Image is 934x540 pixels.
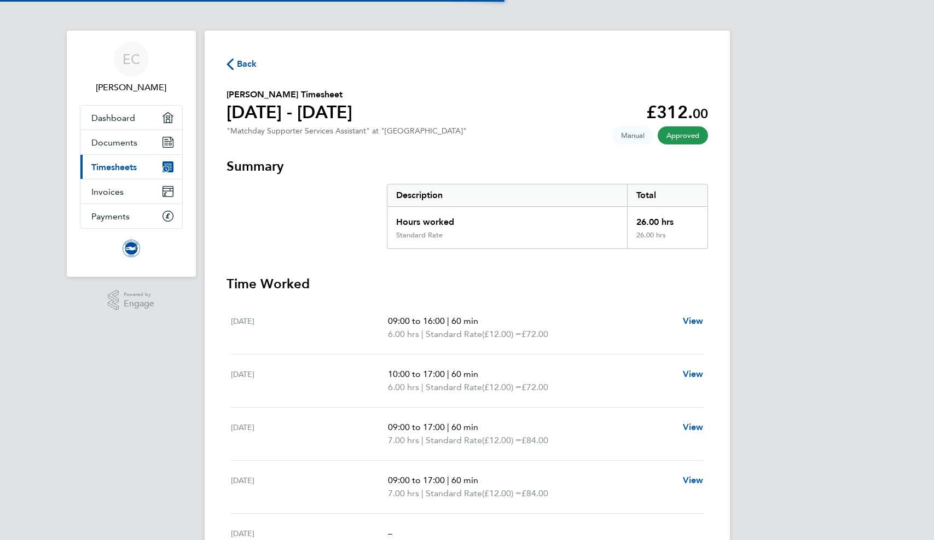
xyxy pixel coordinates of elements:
[387,207,628,231] div: Hours worked
[123,52,140,66] span: EC
[387,184,628,206] div: Description
[612,126,653,144] span: This timesheet was manually created.
[447,475,449,485] span: |
[80,81,183,94] span: Evie Cuthbert
[426,434,482,447] span: Standard Rate
[658,126,708,144] span: This timesheet has been approved.
[683,316,704,326] span: View
[388,316,445,326] span: 09:00 to 16:00
[451,316,478,326] span: 60 min
[683,315,704,328] a: View
[482,488,521,498] span: (£12.00) =
[231,527,388,540] div: [DATE]
[388,422,445,432] span: 09:00 to 17:00
[447,316,449,326] span: |
[426,381,482,394] span: Standard Rate
[91,187,124,197] span: Invoices
[388,488,419,498] span: 7.00 hrs
[124,290,154,299] span: Powered by
[693,106,708,121] span: 00
[426,328,482,341] span: Standard Rate
[421,329,424,339] span: |
[521,435,548,445] span: £84.00
[627,231,707,248] div: 26.00 hrs
[237,57,257,71] span: Back
[627,207,707,231] div: 26.00 hrs
[683,474,704,487] a: View
[231,368,388,394] div: [DATE]
[227,158,708,175] h3: Summary
[91,113,135,123] span: Dashboard
[451,422,478,432] span: 60 min
[388,435,419,445] span: 7.00 hrs
[388,369,445,379] span: 10:00 to 17:00
[91,137,137,148] span: Documents
[123,240,140,257] img: brightonandhovealbion-logo-retina.png
[80,106,182,130] a: Dashboard
[80,42,183,94] a: EC[PERSON_NAME]
[231,421,388,447] div: [DATE]
[482,382,521,392] span: (£12.00) =
[80,240,183,257] a: Go to home page
[388,329,419,339] span: 6.00 hrs
[683,475,704,485] span: View
[388,382,419,392] span: 6.00 hrs
[80,155,182,179] a: Timesheets
[521,382,548,392] span: £72.00
[451,475,478,485] span: 60 min
[627,184,707,206] div: Total
[426,487,482,500] span: Standard Rate
[421,435,424,445] span: |
[91,162,137,172] span: Timesheets
[388,528,392,538] span: –
[683,369,704,379] span: View
[231,315,388,341] div: [DATE]
[683,368,704,381] a: View
[521,488,548,498] span: £84.00
[447,422,449,432] span: |
[231,474,388,500] div: [DATE]
[387,184,708,249] div: Summary
[482,329,521,339] span: (£12.00) =
[388,475,445,485] span: 09:00 to 17:00
[227,88,352,101] h2: [PERSON_NAME] Timesheet
[451,369,478,379] span: 60 min
[80,204,182,228] a: Payments
[80,179,182,204] a: Invoices
[227,101,352,123] h1: [DATE] - [DATE]
[683,421,704,434] a: View
[646,102,708,123] app-decimal: £312.
[227,57,257,71] button: Back
[421,382,424,392] span: |
[447,369,449,379] span: |
[80,130,182,154] a: Documents
[91,211,130,222] span: Payments
[396,231,443,240] div: Standard Rate
[482,435,521,445] span: (£12.00) =
[421,488,424,498] span: |
[67,31,196,277] nav: Main navigation
[521,329,548,339] span: £72.00
[108,290,154,311] a: Powered byEngage
[124,299,154,309] span: Engage
[227,126,467,136] div: "Matchday Supporter Services Assistant" at "[GEOGRAPHIC_DATA]"
[227,275,708,293] h3: Time Worked
[683,422,704,432] span: View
